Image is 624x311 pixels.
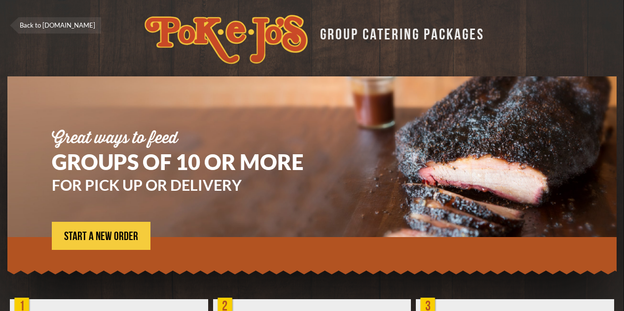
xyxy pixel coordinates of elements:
[313,23,484,42] div: GROUP CATERING PACKAGES
[52,151,322,173] h1: GROUPS OF 10 OR MORE
[145,15,308,64] img: logo.svg
[64,231,138,242] span: START A NEW ORDER
[52,131,322,146] div: Great ways to feed
[52,222,150,250] a: START A NEW ORDER
[52,177,322,192] h3: FOR PICK UP OR DELIVERY
[10,17,101,34] a: Back to [DOMAIN_NAME]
